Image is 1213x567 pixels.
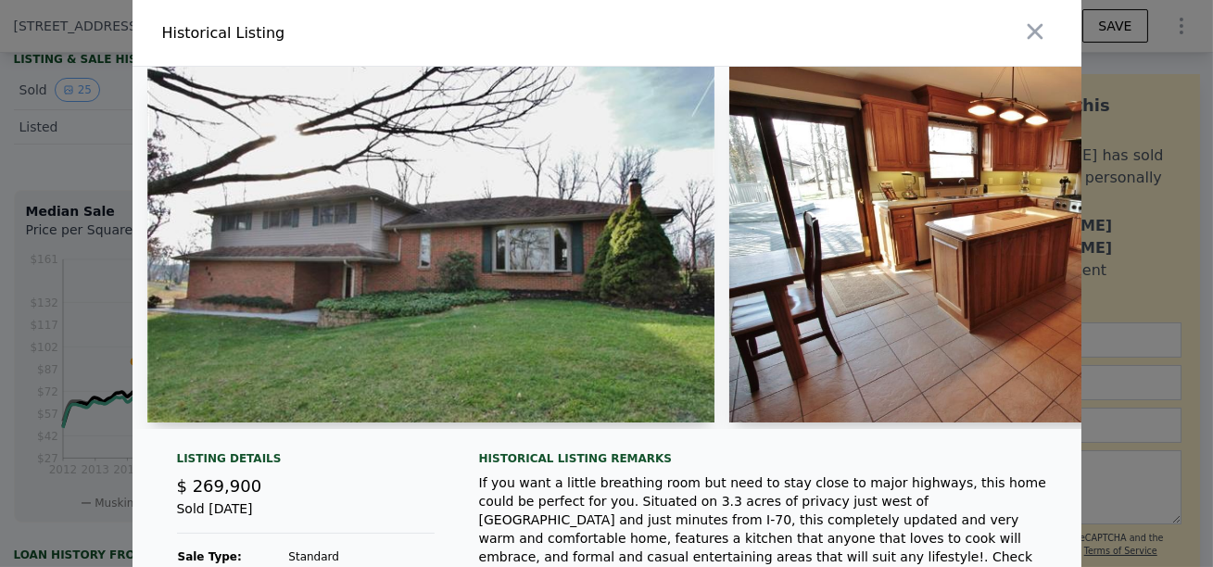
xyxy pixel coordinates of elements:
[162,22,600,44] div: Historical Listing
[177,499,435,534] div: Sold [DATE]
[178,550,242,563] strong: Sale Type:
[479,451,1052,466] div: Historical Listing remarks
[287,548,398,565] td: Standard
[147,67,715,422] img: Property Img
[177,451,435,473] div: Listing Details
[177,476,262,496] span: $ 269,900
